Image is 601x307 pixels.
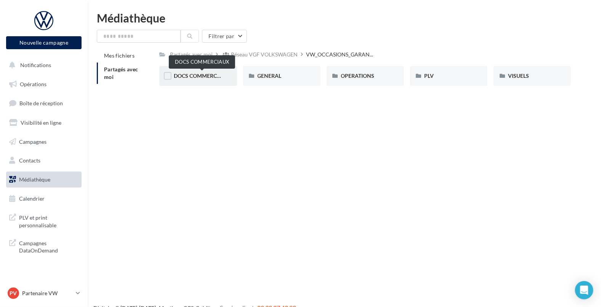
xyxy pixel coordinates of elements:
span: GENERAL [258,72,282,79]
button: Nouvelle campagne [6,36,82,49]
div: Open Intercom Messenger [575,281,593,299]
span: Notifications [20,62,51,68]
span: PLV [425,72,434,79]
span: VISUELS [508,72,529,79]
span: Médiathèque [19,176,50,183]
span: Opérations [20,81,46,87]
span: Boîte de réception [19,100,63,106]
span: Contacts [19,157,40,164]
a: Opérations [5,76,83,92]
button: Notifications [5,57,80,73]
a: PLV et print personnalisable [5,209,83,232]
span: DOCS COMMERCIAUX [174,72,230,79]
div: DOCS COMMERCIAUX [169,55,235,69]
a: PV Partenaire VW [6,286,82,301]
span: VW_OCCASIONS_GARAN... [306,51,373,58]
span: PV [10,289,17,297]
a: Visibilité en ligne [5,115,83,131]
a: Médiathèque [5,172,83,188]
a: Calendrier [5,191,83,207]
span: Calendrier [19,195,45,202]
span: Partagés avec moi [104,66,138,80]
span: Campagnes [19,138,46,145]
span: PLV et print personnalisable [19,212,79,229]
span: OPERATIONS [341,72,375,79]
button: Filtrer par [202,30,247,43]
span: Visibilité en ligne [21,119,61,126]
a: Boîte de réception [5,95,83,111]
a: Campagnes [5,134,83,150]
div: Partagés avec moi [170,51,213,58]
div: Médiathèque [97,12,592,24]
span: Mes fichiers [104,52,135,59]
p: Partenaire VW [22,289,73,297]
span: Campagnes DataOnDemand [19,238,79,254]
a: Contacts [5,153,83,169]
div: Réseau VGF VOLKSWAGEN [231,51,298,58]
a: Campagnes DataOnDemand [5,235,83,257]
